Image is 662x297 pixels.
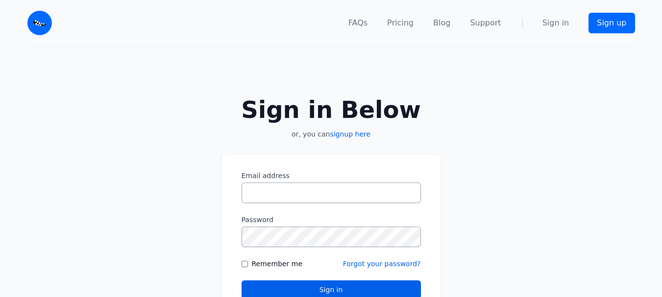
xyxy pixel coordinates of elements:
a: FAQs [348,17,368,29]
a: Sign up [588,13,635,33]
label: Email address [242,171,421,181]
a: Pricing [387,17,414,29]
label: Remember me [252,259,303,269]
label: Password [242,215,421,225]
a: signup here [330,130,370,138]
a: Support [470,17,501,29]
p: or, you can [221,129,441,139]
a: Forgot your password? [343,260,421,268]
img: Email Monster [27,11,52,35]
a: Blog [433,17,450,29]
h2: Sign in Below [221,98,441,121]
a: Sign in [542,17,569,29]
